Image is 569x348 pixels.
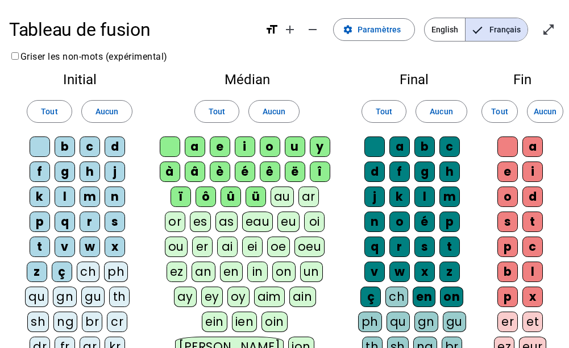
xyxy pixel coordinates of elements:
div: a [522,136,543,157]
h1: Tableau de fusion [9,11,256,48]
div: oin [261,312,288,332]
div: en [220,262,243,282]
div: h [80,161,100,182]
div: oy [227,287,250,307]
button: Tout [194,100,239,123]
div: v [364,262,385,282]
div: m [80,187,100,207]
h2: Initial [18,73,141,86]
div: b [497,262,518,282]
button: Tout [362,100,406,123]
div: l [414,187,435,207]
div: ai [217,237,238,257]
div: on [440,287,463,307]
div: p [497,237,518,257]
h2: Fin [494,73,551,86]
mat-icon: open_in_full [542,23,555,36]
div: ch [385,287,408,307]
div: x [105,237,125,257]
div: p [439,212,460,232]
div: p [30,212,50,232]
div: n [364,212,385,232]
div: j [364,187,385,207]
div: i [235,136,255,157]
div: en [413,287,435,307]
div: or [165,212,185,232]
div: ch [77,262,99,282]
div: e [210,136,230,157]
div: i [522,161,543,182]
span: English [425,18,465,41]
div: c [522,237,543,257]
div: ç [52,262,72,282]
div: br [82,312,102,332]
div: j [105,161,125,182]
div: d [364,161,385,182]
div: d [522,187,543,207]
span: Aucun [95,105,118,118]
div: ph [358,312,382,332]
div: er [192,237,213,257]
mat-icon: remove [306,23,319,36]
div: ô [196,187,216,207]
button: Aucun [527,100,563,123]
div: x [414,262,435,282]
div: b [55,136,75,157]
button: Tout [27,100,72,123]
div: oe [267,237,290,257]
div: eu [277,212,300,232]
div: eau [242,212,273,232]
div: q [364,237,385,257]
div: ng [53,312,77,332]
div: aim [254,287,285,307]
div: o [260,136,280,157]
div: ü [246,187,266,207]
h2: Final [353,73,476,86]
div: au [271,187,294,207]
span: Aucun [430,105,452,118]
div: qu [25,287,48,307]
button: Aucun [248,100,300,123]
div: er [497,312,518,332]
div: qu [387,312,410,332]
div: ph [104,262,128,282]
div: oeu [294,237,325,257]
div: gn [414,312,438,332]
div: â [185,161,205,182]
div: e [497,161,518,182]
div: t [439,237,460,257]
div: gu [81,287,105,307]
div: t [522,212,543,232]
div: î [310,161,330,182]
div: n [105,187,125,207]
div: s [105,212,125,232]
div: th [109,287,130,307]
button: Tout [481,100,518,123]
div: w [80,237,100,257]
div: x [522,287,543,307]
div: a [185,136,205,157]
div: f [30,161,50,182]
div: é [414,212,435,232]
div: d [105,136,125,157]
div: q [55,212,75,232]
div: ë [285,161,305,182]
input: Griser les non-mots (expérimental) [11,52,19,60]
div: et [522,312,543,332]
div: l [55,187,75,207]
mat-icon: format_size [265,23,279,36]
div: ein [202,312,227,332]
span: Tout [376,105,392,118]
div: oi [304,212,325,232]
span: Paramètres [358,23,401,36]
div: g [55,161,75,182]
div: as [215,212,238,232]
div: ien [232,312,257,332]
div: cr [107,312,127,332]
div: u [285,136,305,157]
div: ar [298,187,319,207]
div: p [497,287,518,307]
div: ei [242,237,263,257]
div: ain [289,287,316,307]
div: y [310,136,330,157]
